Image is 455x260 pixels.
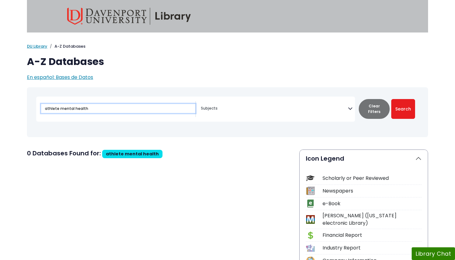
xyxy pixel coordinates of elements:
div: [PERSON_NAME] ([US_STATE] electronic Library) [323,212,422,227]
button: Clear Filters [359,99,390,119]
a: En español: Bases de Datos [27,74,93,81]
button: Library Chat [412,247,455,260]
span: athlete mental health [106,151,159,157]
div: Financial Report [323,232,422,239]
button: Submit for Search Results [391,99,415,119]
img: Icon Newspapers [306,187,314,195]
img: Davenport University Library [67,8,191,25]
nav: breadcrumb [27,43,428,50]
img: Icon MeL (Michigan electronic Library) [306,215,314,223]
img: Icon e-Book [306,199,314,208]
h1: A-Z Databases [27,56,428,67]
button: Icon Legend [300,150,428,167]
li: A-Z Databases [47,43,85,50]
div: Scholarly or Peer Reviewed [323,175,422,182]
img: Icon Financial Report [306,231,314,240]
textarea: Search [201,106,348,111]
img: Icon Scholarly or Peer Reviewed [306,174,314,182]
input: Search database by title or keyword [41,104,195,113]
div: Industry Report [323,244,422,252]
div: Newspapers [323,187,422,195]
nav: Search filters [27,87,428,137]
img: Icon Industry Report [306,244,314,252]
span: 0 Databases Found for: [27,149,101,158]
div: e-Book [323,200,422,207]
a: DU Library [27,43,47,49]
